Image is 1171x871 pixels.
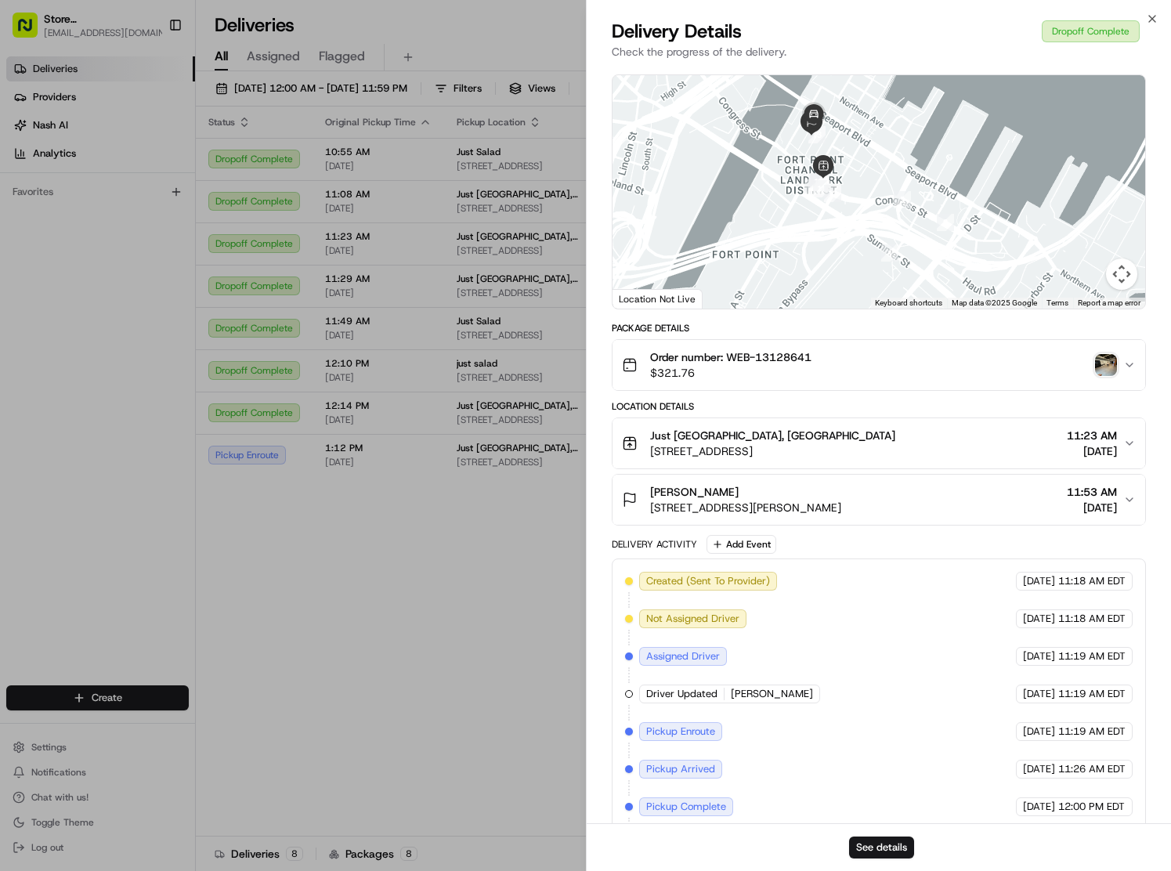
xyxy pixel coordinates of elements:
[646,574,770,588] span: Created (Sent To Provider)
[243,201,285,219] button: See all
[952,298,1037,307] span: Map data ©2025 Google
[612,322,1147,334] div: Package Details
[613,340,1146,390] button: Order number: WEB-13128641$321.76photo_proof_of_delivery image
[9,344,126,372] a: 📗Knowledge Base
[126,344,258,372] a: 💻API Documentation
[646,687,717,701] span: Driver Updated
[612,538,697,551] div: Delivery Activity
[70,150,257,165] div: Start new chat
[1023,687,1055,701] span: [DATE]
[70,165,215,178] div: We're available if you need us!
[1106,258,1137,290] button: Map camera controls
[849,837,914,858] button: See details
[156,389,190,400] span: Pylon
[16,270,41,295] img: Regen Pajulas
[937,214,954,231] div: 2
[1046,298,1068,307] a: Terms
[616,288,668,309] a: Open this area in Google Maps (opens a new window)
[132,352,145,364] div: 💻
[650,365,811,381] span: $321.76
[1058,649,1126,663] span: 11:19 AM EDT
[881,244,898,262] div: 1
[110,388,190,400] a: Powered byPylon
[650,443,895,459] span: [STREET_ADDRESS]
[810,173,827,190] div: 10
[646,762,715,776] span: Pickup Arrived
[16,16,47,47] img: Nash
[31,244,44,256] img: 1736555255976-a54dd68f-1ca7-489b-9aae-adbdc363a1c4
[33,150,61,178] img: 1727276513143-84d647e1-66c0-4f92-a045-3c9f9f5dfd92
[1067,443,1117,459] span: [DATE]
[16,228,41,253] img: Joana Marie Avellanoza
[1095,354,1117,376] img: photo_proof_of_delivery image
[650,484,739,500] span: [PERSON_NAME]
[894,191,911,208] div: 3
[612,44,1147,60] p: Check the progress of the delivery.
[16,63,285,88] p: Welcome 👋
[1067,500,1117,515] span: [DATE]
[813,180,830,197] div: 11
[646,612,739,626] span: Not Assigned Driver
[808,174,826,191] div: 6
[613,418,1146,468] button: Just [GEOGRAPHIC_DATA], [GEOGRAPHIC_DATA][STREET_ADDRESS]11:23 AM[DATE]
[1058,800,1125,814] span: 12:00 PM EDT
[211,243,216,255] span: •
[616,288,668,309] img: Google
[16,204,100,216] div: Past conversations
[49,285,114,298] span: Regen Pajulas
[117,285,123,298] span: •
[266,154,285,173] button: Start new chat
[1023,649,1055,663] span: [DATE]
[650,349,811,365] span: Order number: WEB-13128641
[1058,762,1126,776] span: 11:26 AM EDT
[612,400,1147,413] div: Location Details
[650,500,841,515] span: [STREET_ADDRESS][PERSON_NAME]
[1023,574,1055,588] span: [DATE]
[613,289,703,309] div: Location Not Live
[875,298,942,309] button: Keyboard shortcuts
[41,101,258,117] input: Clear
[1078,298,1140,307] a: Report a map error
[613,475,1146,525] button: [PERSON_NAME][STREET_ADDRESS][PERSON_NAME]11:53 AM[DATE]
[219,243,251,255] span: [DATE]
[804,179,822,197] div: 5
[612,19,742,44] span: Delivery Details
[646,649,720,663] span: Assigned Driver
[1058,574,1126,588] span: 11:18 AM EDT
[1058,725,1126,739] span: 11:19 AM EDT
[1023,612,1055,626] span: [DATE]
[1023,725,1055,739] span: [DATE]
[650,428,895,443] span: Just [GEOGRAPHIC_DATA], [GEOGRAPHIC_DATA]
[646,725,715,739] span: Pickup Enroute
[31,350,120,366] span: Knowledge Base
[16,150,44,178] img: 1736555255976-a54dd68f-1ca7-489b-9aae-adbdc363a1c4
[16,352,28,364] div: 📗
[707,535,776,554] button: Add Event
[148,350,251,366] span: API Documentation
[1023,762,1055,776] span: [DATE]
[49,243,208,255] span: [PERSON_NAME] [PERSON_NAME]
[126,285,158,298] span: [DATE]
[31,286,44,298] img: 1736555255976-a54dd68f-1ca7-489b-9aae-adbdc363a1c4
[824,185,841,202] div: 12
[731,687,813,701] span: [PERSON_NAME]
[1058,687,1126,701] span: 11:19 AM EDT
[1023,800,1055,814] span: [DATE]
[1058,612,1126,626] span: 11:18 AM EDT
[1067,484,1117,500] span: 11:53 AM
[1067,428,1117,443] span: 11:23 AM
[646,800,726,814] span: Pickup Complete
[808,126,826,143] div: 13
